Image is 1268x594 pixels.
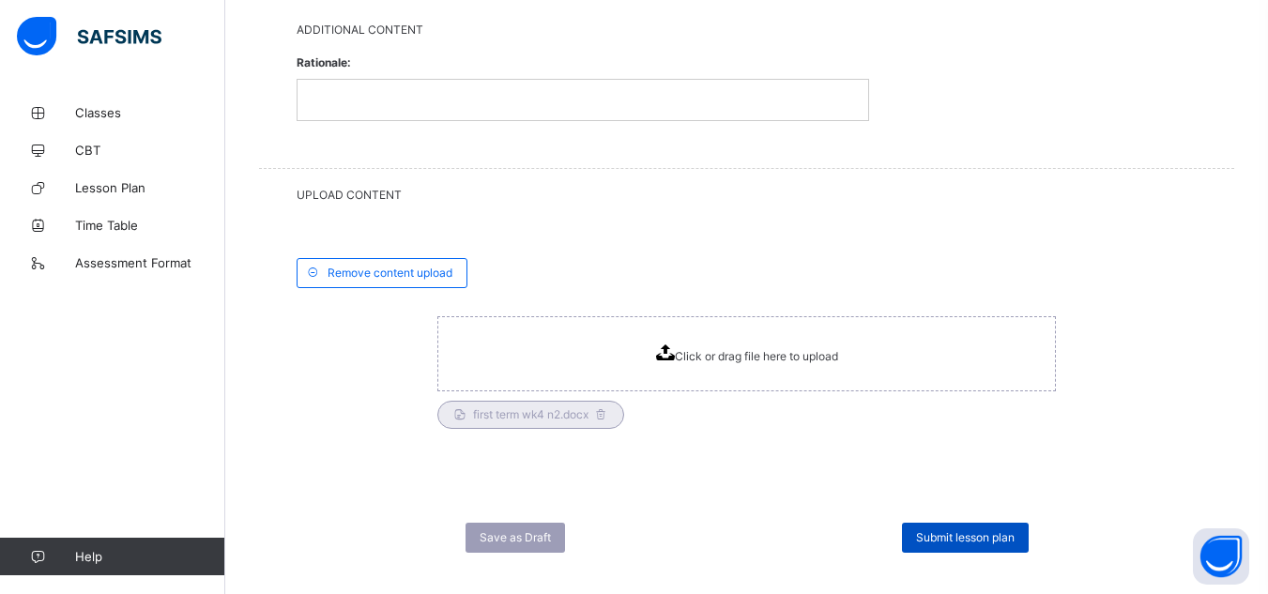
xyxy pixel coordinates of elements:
span: Submit lesson plan [916,530,1015,544]
span: Time Table [75,218,225,233]
span: Remove content upload [328,266,452,280]
span: Rationale: [297,46,869,79]
button: Open asap [1193,528,1249,585]
span: Assessment Format [75,255,225,270]
span: Save as Draft [480,530,551,544]
span: Additional Content [297,23,1197,37]
span: first term wk4 n2.docx [452,407,609,421]
span: Click or drag file here to upload [675,349,838,363]
span: Classes [75,105,225,120]
span: CBT [75,143,225,158]
span: Lesson Plan [75,180,225,195]
img: safsims [17,17,161,56]
span: Help [75,549,224,564]
span: Click or drag file here to upload [437,316,1056,391]
span: UPLOAD CONTENT [297,188,1197,202]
